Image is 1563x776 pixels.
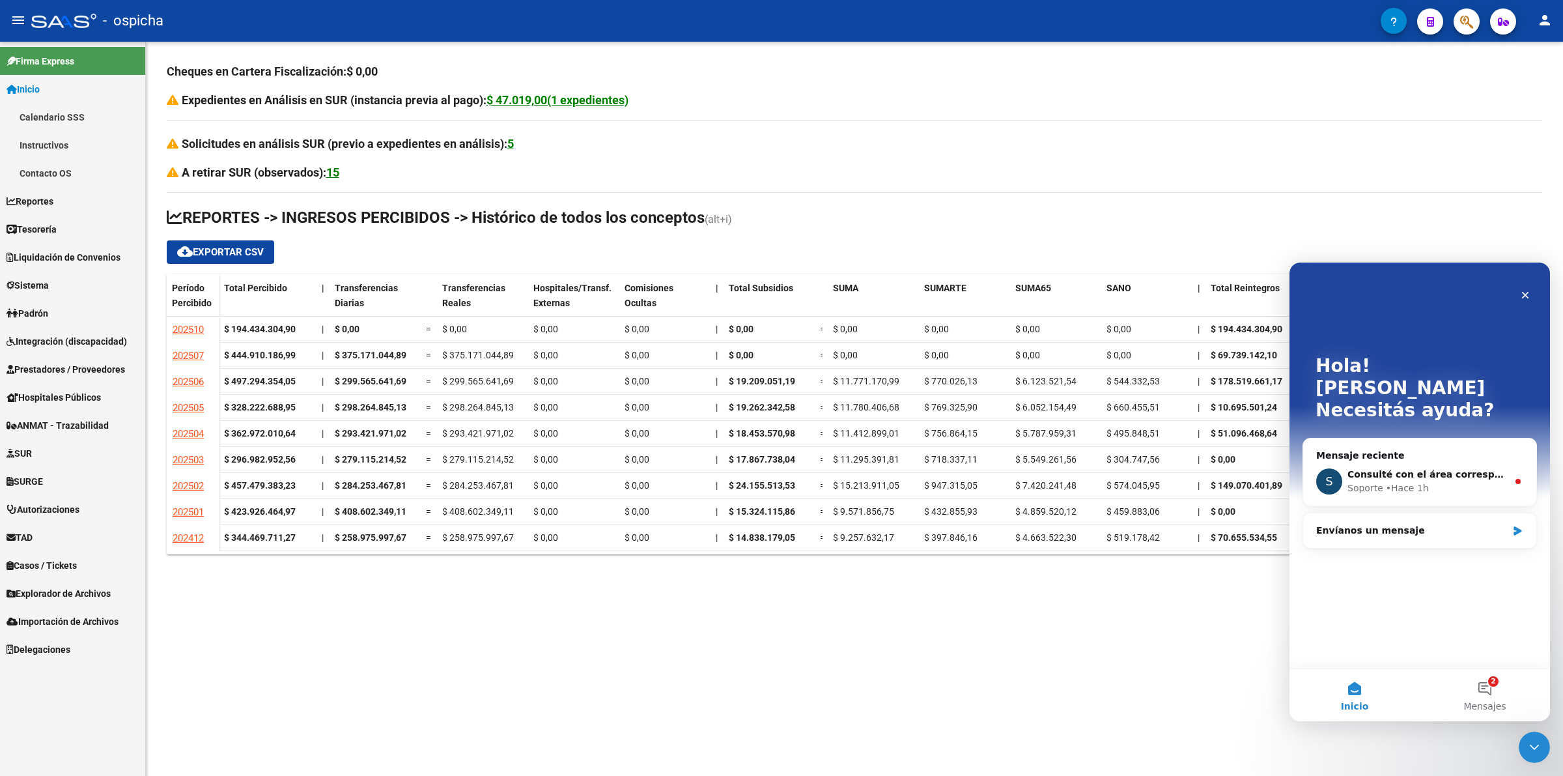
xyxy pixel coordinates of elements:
[224,21,247,44] div: Cerrar
[1015,324,1040,334] span: $ 0,00
[167,208,705,227] span: REPORTES -> INGRESOS PERCIBIDOS -> Histórico de todos los conceptos
[716,480,718,491] span: |
[1198,402,1200,412] span: |
[173,428,204,440] span: 202504
[335,402,406,412] span: $ 298.264.845,13
[426,480,431,491] span: =
[335,506,406,517] span: $ 408.602.349,11
[924,324,949,334] span: $ 0,00
[619,274,711,329] datatable-header-cell: Comisiones Ocultas
[833,506,894,517] span: $ 9.571.856,75
[1106,402,1160,412] span: $ 660.455,51
[442,532,514,543] span: $ 258.975.997,67
[51,439,79,448] span: Inicio
[7,362,125,377] span: Prestadores / Proveedores
[335,454,406,465] span: $ 279.115.214,52
[426,324,431,334] span: =
[716,428,718,438] span: |
[716,324,718,334] span: |
[716,350,718,360] span: |
[711,274,724,329] datatable-header-cell: |
[58,207,719,217] span: Consulté con el área correspondiente lo de la delegación de su ventanilla, en cuanto me respondan...
[1015,402,1077,412] span: $ 6.052.154,49
[10,12,26,28] mat-icon: menu
[716,506,718,517] span: |
[1015,350,1040,360] span: $ 0,00
[1015,376,1077,386] span: $ 6.123.521,54
[426,376,431,386] span: =
[820,454,825,465] span: =
[322,402,324,412] span: |
[326,164,339,182] div: 15
[533,283,612,308] span: Hospitales/Transf. Externas
[1289,263,1550,721] iframe: Intercom live chat
[729,324,753,334] span: $ 0,00
[625,376,649,386] span: $ 0,00
[729,402,795,412] span: $ 19.262.342,58
[1198,480,1200,491] span: |
[7,418,109,433] span: ANMAT - Trazabilidad
[1198,376,1200,386] span: |
[7,502,79,517] span: Autorizaciones
[729,532,795,543] span: $ 14.838.179,05
[7,558,77,573] span: Casos / Tickets
[173,376,204,388] span: 202506
[729,428,795,438] span: $ 18.453.570,98
[625,350,649,360] span: $ 0,00
[13,250,247,286] div: Envíanos un mensaje
[533,506,558,517] span: $ 0,00
[533,350,558,360] span: $ 0,00
[833,402,899,412] span: $ 11.780.406,68
[219,274,317,329] datatable-header-cell: Total Percibido
[7,530,33,545] span: TAD
[335,350,406,360] span: $ 375.171.044,89
[7,278,49,293] span: Sistema
[1106,506,1160,517] span: $ 459.883,06
[7,306,48,321] span: Padrón
[533,324,558,334] span: $ 0,00
[729,454,795,465] span: $ 17.867.738,04
[820,532,825,543] span: =
[833,350,858,360] span: $ 0,00
[442,480,514,491] span: $ 284.253.467,81
[442,324,467,334] span: $ 0,00
[1192,274,1205,329] datatable-header-cell: |
[729,283,793,293] span: Total Subsidios
[1211,283,1280,293] span: Total Reintegros
[1211,454,1235,465] span: $ 0,00
[173,350,204,362] span: 202507
[426,532,431,543] span: =
[1106,376,1160,386] span: $ 544.332,53
[1106,350,1131,360] span: $ 0,00
[442,376,514,386] span: $ 299.565.641,69
[1211,350,1277,360] span: $ 69.739.142,10
[7,586,111,601] span: Explorador de Archivos
[103,7,163,35] span: - ospicha
[1205,274,1297,329] datatable-header-cell: Total Reintegros
[7,54,74,68] span: Firma Express
[1101,274,1192,329] datatable-header-cell: SANO
[1211,532,1277,543] span: $ 70.655.534,55
[426,454,431,465] span: =
[828,274,919,329] datatable-header-cell: SUMA
[1211,376,1282,386] span: $ 178.519.661,17
[322,506,324,517] span: |
[729,480,795,491] span: $ 24.155.513,53
[833,532,894,543] span: $ 9.257.632,17
[625,402,649,412] span: $ 0,00
[322,350,324,360] span: |
[442,350,514,360] span: $ 375.171.044,89
[833,428,899,438] span: $ 11.412.899,01
[1106,324,1131,334] span: $ 0,00
[625,283,673,308] span: Comisiones Ocultas
[1211,506,1235,517] span: $ 0,00
[1198,283,1200,293] span: |
[729,350,753,360] span: $ 0,00
[1211,428,1277,438] span: $ 51.096.468,64
[1015,532,1077,543] span: $ 4.663.522,30
[426,350,431,360] span: =
[924,480,978,491] span: $ 947.315,05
